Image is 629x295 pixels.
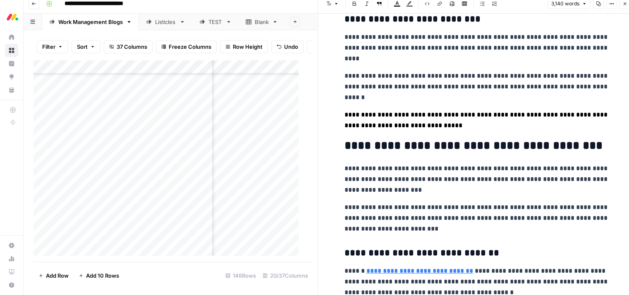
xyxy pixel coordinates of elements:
span: Row Height [233,43,263,51]
button: Filter [37,40,68,53]
button: Freeze Columns [156,40,217,53]
div: Blank [255,18,269,26]
span: 37 Columns [117,43,147,51]
span: Add Row [46,271,69,280]
a: Learning Hub [5,265,18,278]
a: Listicles [139,14,192,30]
button: 37 Columns [104,40,153,53]
button: Help + Support [5,278,18,292]
button: Row Height [220,40,268,53]
button: Undo [271,40,304,53]
a: Opportunities [5,70,18,83]
a: TEST [192,14,239,30]
span: Sort [77,43,88,51]
span: Filter [42,43,55,51]
div: Work Management Blogs [58,18,123,26]
span: Add 10 Rows [86,271,119,280]
span: Undo [284,43,298,51]
a: Settings [5,239,18,252]
a: Usage [5,252,18,265]
div: Listicles [155,18,176,26]
button: Add Row [33,269,74,282]
div: 20/37 Columns [259,269,311,282]
a: Your Data [5,83,18,97]
button: Add 10 Rows [74,269,124,282]
div: 146 Rows [222,269,259,282]
div: TEST [208,18,222,26]
a: Blank [239,14,285,30]
span: Freeze Columns [169,43,211,51]
a: Insights [5,57,18,70]
button: Sort [72,40,100,53]
a: Browse [5,44,18,57]
a: Work Management Blogs [42,14,139,30]
a: Home [5,31,18,44]
button: Workspace: Monday.com [5,7,18,27]
img: Monday.com Logo [5,10,20,24]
